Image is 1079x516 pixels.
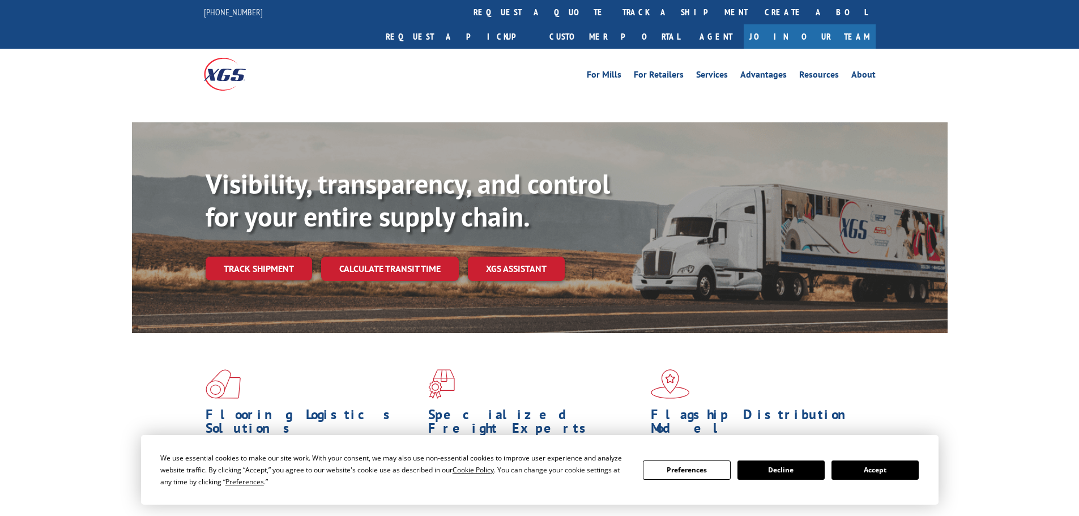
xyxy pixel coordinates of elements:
[206,257,312,280] a: Track shipment
[643,460,730,480] button: Preferences
[206,166,610,234] b: Visibility, transparency, and control for your entire supply chain.
[206,408,420,441] h1: Flooring Logistics Solutions
[225,477,264,487] span: Preferences
[744,24,876,49] a: Join Our Team
[453,465,494,475] span: Cookie Policy
[321,257,459,281] a: Calculate transit time
[851,70,876,83] a: About
[651,369,690,399] img: xgs-icon-flagship-distribution-model-red
[428,369,455,399] img: xgs-icon-focused-on-flooring-red
[587,70,621,83] a: For Mills
[688,24,744,49] a: Agent
[206,369,241,399] img: xgs-icon-total-supply-chain-intelligence-red
[141,435,939,505] div: Cookie Consent Prompt
[428,408,642,441] h1: Specialized Freight Experts
[651,408,865,441] h1: Flagship Distribution Model
[204,6,263,18] a: [PHONE_NUMBER]
[696,70,728,83] a: Services
[468,257,565,281] a: XGS ASSISTANT
[377,24,541,49] a: Request a pickup
[799,70,839,83] a: Resources
[740,70,787,83] a: Advantages
[634,70,684,83] a: For Retailers
[160,452,629,488] div: We use essential cookies to make our site work. With your consent, we may also use non-essential ...
[541,24,688,49] a: Customer Portal
[831,460,919,480] button: Accept
[737,460,825,480] button: Decline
